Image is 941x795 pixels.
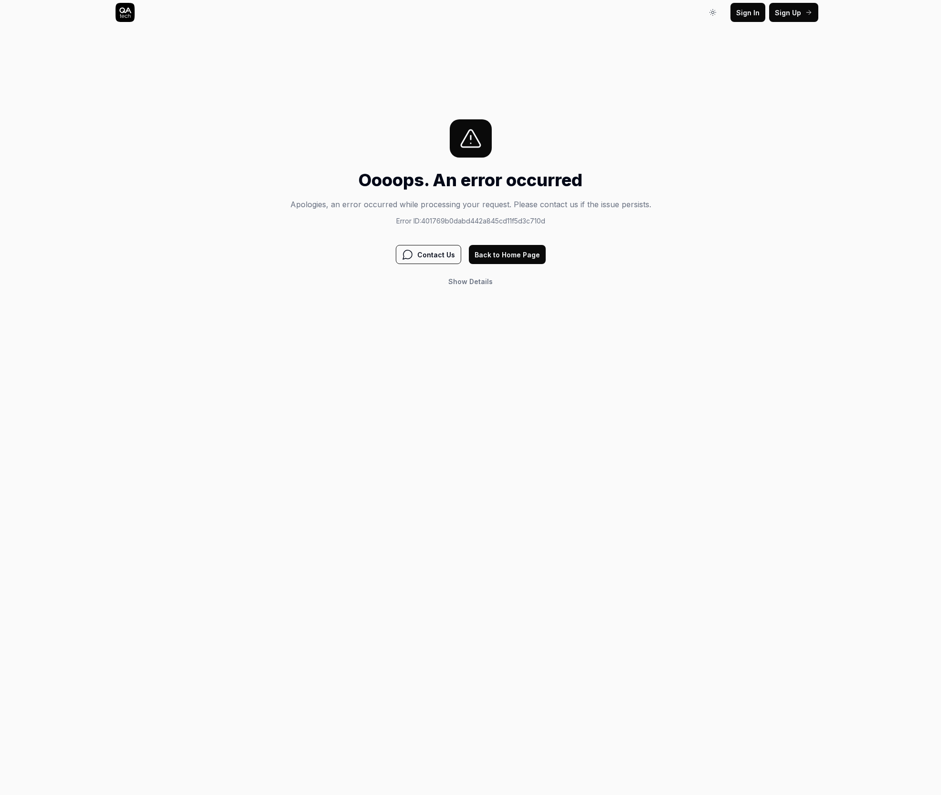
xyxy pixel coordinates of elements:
[290,216,651,226] p: Error ID: 401769b0dabd442a845cd11f5d3c710d
[736,8,760,18] span: Sign In
[290,167,651,193] h1: Oooops. An error occurred
[443,272,498,291] button: Show Details
[769,3,818,22] button: Sign Up
[469,277,493,286] span: Details
[469,245,546,264] button: Back to Home Page
[448,277,467,286] span: Show
[396,245,461,264] button: Contact Us
[290,199,651,210] p: Apologies, an error occurred while processing your request. Please contact us if the issue persists.
[730,3,765,22] button: Sign In
[775,8,801,18] span: Sign Up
